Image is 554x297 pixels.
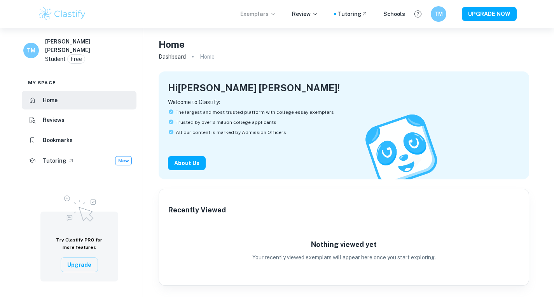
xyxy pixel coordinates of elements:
[84,237,94,243] span: PRO
[38,6,87,22] img: Clastify logo
[168,156,206,170] button: About Us
[176,119,276,126] span: Trusted by over 2 million college applicants
[70,55,82,63] p: Free
[22,151,136,170] a: TutoringNew
[50,236,109,251] h6: Try Clastify for more features
[43,96,58,104] h6: Home
[43,156,66,165] h6: Tutoring
[45,37,101,54] h6: [PERSON_NAME] [PERSON_NAME]
[462,7,517,21] button: UPGRADE NOW
[338,10,368,18] a: Tutoring
[22,91,136,109] a: Home
[434,10,443,18] h6: TM
[27,46,36,55] h6: TM
[168,205,226,215] h6: Recently Viewed
[61,257,98,272] button: Upgrade
[43,136,73,144] h6: Bookmarks
[292,10,318,18] p: Review
[115,157,131,164] span: New
[168,81,340,95] h4: Hi [PERSON_NAME] [PERSON_NAME] !
[60,191,99,224] img: Upgrade to Pro
[176,129,286,136] span: All our content is marked by Admission Officers
[200,52,215,61] p: Home
[28,79,56,86] span: My space
[383,10,405,18] a: Schools
[43,116,65,124] h6: Reviews
[159,51,186,62] a: Dashboard
[240,10,276,18] p: Exemplars
[22,111,136,130] a: Reviews
[176,109,334,116] span: The largest and most trusted platform with college essay exemplars
[22,131,136,149] a: Bookmarks
[168,98,520,106] p: Welcome to Clastify:
[431,6,446,22] button: TM
[45,55,66,63] p: Student
[411,7,425,21] button: Help and Feedback
[247,239,441,250] h6: Nothing viewed yet
[247,253,441,262] p: Your recently viewed exemplars will appear here once you start exploring.
[159,37,185,51] h4: Home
